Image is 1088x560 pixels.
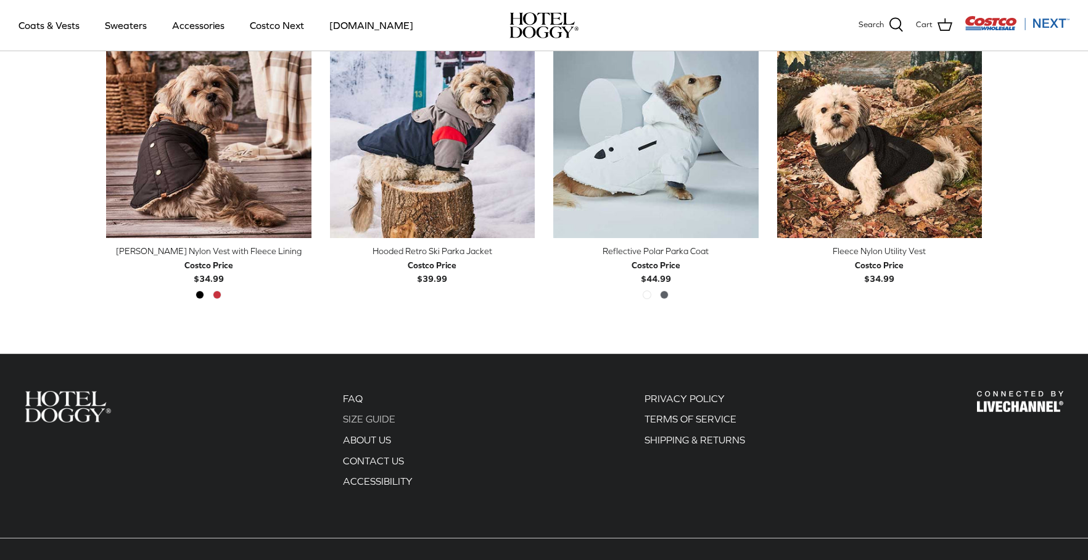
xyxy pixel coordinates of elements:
[161,4,236,46] a: Accessories
[916,17,952,33] a: Cart
[94,4,158,46] a: Sweaters
[509,12,579,38] a: hoteldoggy.com hoteldoggycom
[553,244,759,258] div: Reflective Polar Parka Coat
[408,258,456,284] b: $39.99
[25,391,111,422] img: Hotel Doggy Costco Next
[855,258,904,284] b: $34.99
[632,258,680,272] div: Costco Price
[408,258,456,272] div: Costco Price
[859,19,884,31] span: Search
[977,391,1063,413] img: Hotel Doggy Costco Next
[184,258,233,272] div: Costco Price
[645,434,745,445] a: SHIPPING & RETURNS
[318,4,424,46] a: [DOMAIN_NAME]
[632,258,680,284] b: $44.99
[330,244,535,286] a: Hooded Retro Ski Parka Jacket Costco Price$39.99
[553,33,759,239] a: Reflective Polar Parka Coat
[106,33,311,239] a: Melton Nylon Vest with Fleece Lining
[7,4,91,46] a: Coats & Vests
[965,15,1069,31] img: Costco Next
[331,391,425,495] div: Secondary navigation
[777,244,983,286] a: Fleece Nylon Utility Vest Costco Price$34.99
[343,476,413,487] a: ACCESSIBILITY
[777,244,983,258] div: Fleece Nylon Utility Vest
[343,434,391,445] a: ABOUT US
[239,4,315,46] a: Costco Next
[916,19,933,31] span: Cart
[777,33,983,239] a: Fleece Nylon Utility Vest
[330,33,535,239] a: Hooded Retro Ski Parka Jacket
[343,393,363,404] a: FAQ
[632,391,757,495] div: Secondary navigation
[859,17,904,33] a: Search
[184,258,233,284] b: $34.99
[343,455,404,466] a: CONTACT US
[330,244,535,258] div: Hooded Retro Ski Parka Jacket
[343,413,395,424] a: SIZE GUIDE
[106,244,311,258] div: [PERSON_NAME] Nylon Vest with Fleece Lining
[106,244,311,286] a: [PERSON_NAME] Nylon Vest with Fleece Lining Costco Price$34.99
[965,23,1069,33] a: Visit Costco Next
[855,258,904,272] div: Costco Price
[553,244,759,286] a: Reflective Polar Parka Coat Costco Price$44.99
[645,413,736,424] a: TERMS OF SERVICE
[509,12,579,38] img: hoteldoggycom
[645,393,725,404] a: PRIVACY POLICY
